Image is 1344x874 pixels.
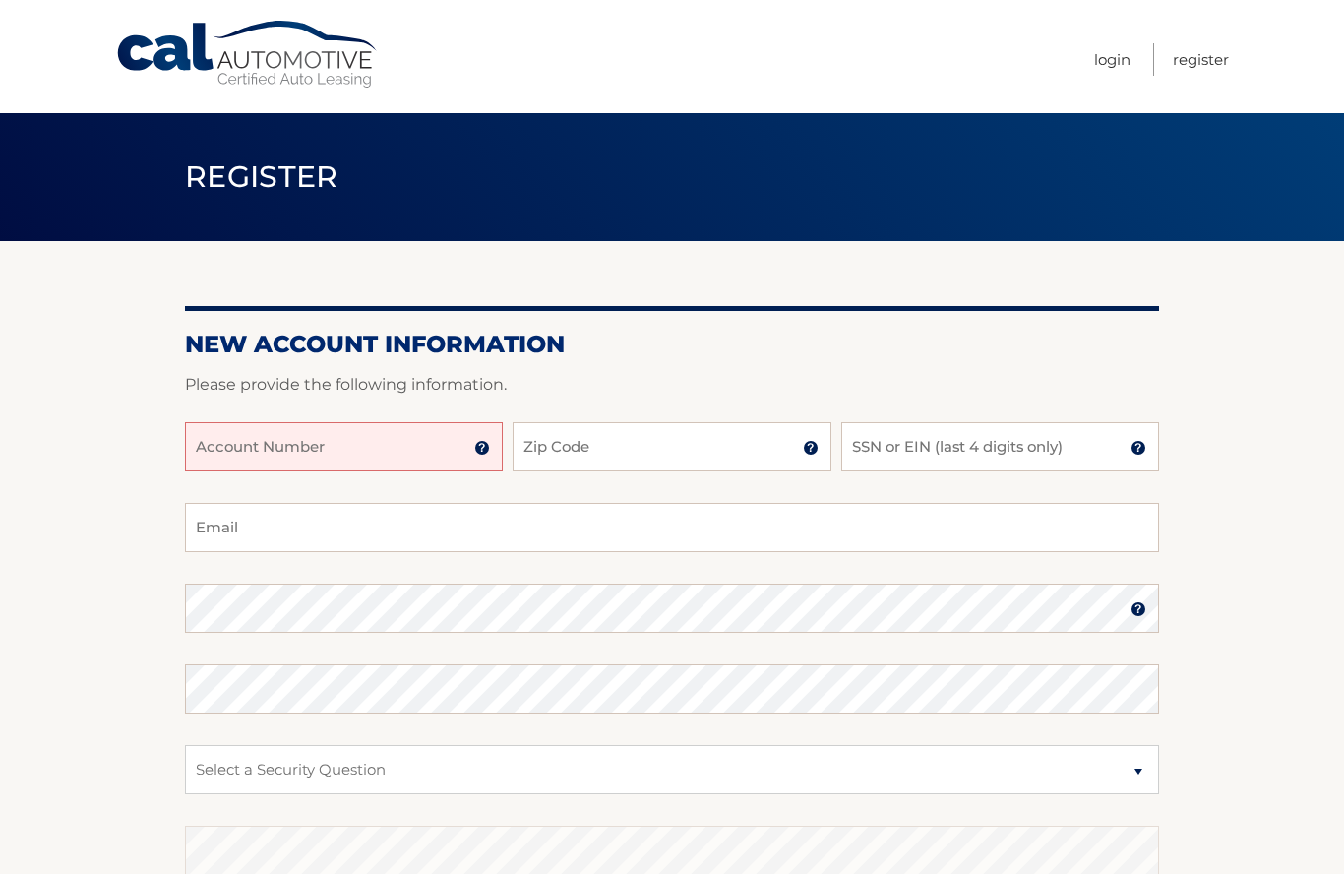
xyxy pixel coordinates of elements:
[803,440,819,456] img: tooltip.svg
[185,158,338,195] span: Register
[185,422,503,471] input: Account Number
[115,20,381,90] a: Cal Automotive
[1094,43,1130,76] a: Login
[1130,440,1146,456] img: tooltip.svg
[185,503,1159,552] input: Email
[1130,601,1146,617] img: tooltip.svg
[185,330,1159,359] h2: New Account Information
[474,440,490,456] img: tooltip.svg
[513,422,830,471] input: Zip Code
[1173,43,1229,76] a: Register
[185,371,1159,399] p: Please provide the following information.
[841,422,1159,471] input: SSN or EIN (last 4 digits only)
